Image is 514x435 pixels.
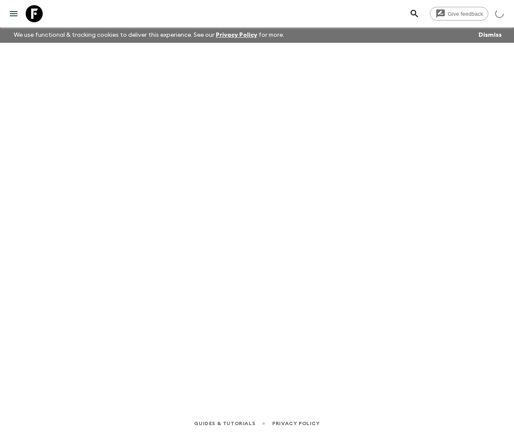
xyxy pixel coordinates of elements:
button: search adventures [406,5,423,22]
p: We use functional & tracking cookies to deliver this experience. See our for more. [10,27,288,43]
span: Give feedback [443,11,488,17]
a: Privacy Policy [216,32,257,38]
a: Guides & Tutorials [194,419,255,428]
button: menu [5,5,22,22]
button: Dismiss [476,29,504,41]
a: Give feedback [430,7,488,21]
a: Privacy Policy [272,419,320,428]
